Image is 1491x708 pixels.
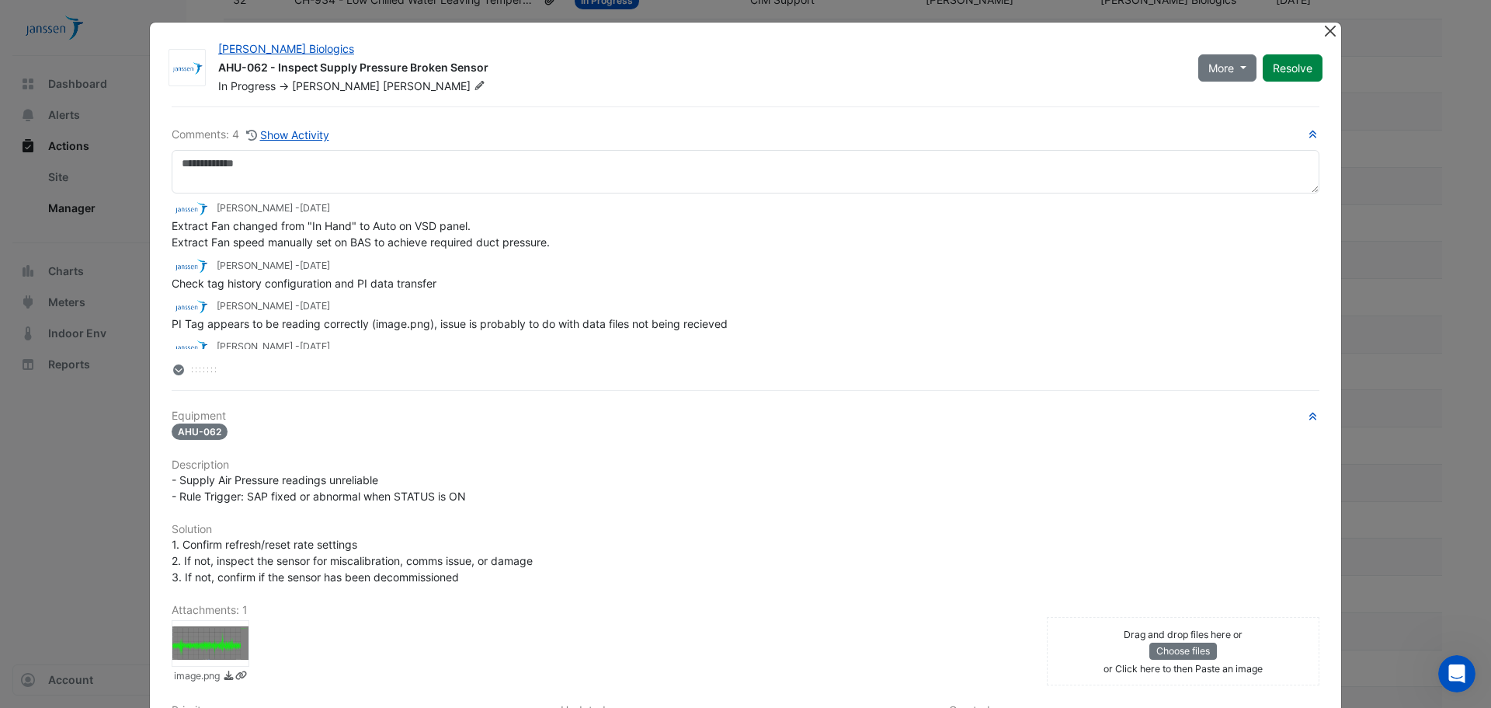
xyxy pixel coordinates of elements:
div: AHU-062 - Inspect Supply Pressure Broken Sensor [218,60,1180,78]
button: More [1198,54,1256,82]
span: -> [279,79,289,92]
span: Extract Fan changed from "In Hand" to Auto on VSD panel. Extract Fan speed manually set on BAS to... [172,219,550,249]
h6: Equipment [172,410,1319,423]
span: PI Tag appears to be reading correctly (image.png), issue is probably to do with data files not b... [172,317,728,330]
img: JnJ Janssen [172,201,210,218]
a: Copy link to clipboard [235,669,247,685]
small: or Click here to then Paste an image [1103,663,1263,675]
h6: Attachments: 1 [172,604,1319,617]
a: Download [223,669,235,685]
button: Close [1322,23,1338,39]
small: [PERSON_NAME] - [217,201,330,215]
small: [PERSON_NAME] - [217,259,330,273]
h6: Solution [172,523,1319,536]
span: 2024-09-03 12:14:56 [300,260,330,271]
button: Choose files [1149,643,1217,660]
span: AHU-062 [172,424,228,440]
div: Comments: 4 [172,126,330,144]
h6: Description [172,459,1319,472]
button: Show Activity [245,126,330,144]
a: [PERSON_NAME] Biologics [218,42,354,55]
div: image.png [172,620,249,667]
span: [PERSON_NAME] [383,78,488,94]
span: 1. Confirm refresh/reset rate settings 2. If not, inspect the sensor for miscalibration, comms is... [172,538,533,584]
span: More [1208,60,1234,76]
small: [PERSON_NAME] - [217,340,330,354]
span: In Progress [218,79,276,92]
span: 2024-07-30 09:34:11 [300,300,330,312]
img: JnJ Janssen [169,61,205,76]
small: image.png [174,669,220,685]
span: Check tag history configuration and PI data transfer [172,277,436,290]
span: 2025-05-22 08:43:30 [300,202,330,214]
button: Resolve [1263,54,1322,82]
img: JnJ Janssen [172,298,210,316]
img: JnJ Janssen [172,339,210,356]
span: - Supply Air Pressure readings unreliable - Rule Trigger: SAP fixed or abnormal when STATUS is ON [172,473,466,503]
small: Drag and drop files here or [1124,629,1242,640]
span: [PERSON_NAME] [292,79,380,92]
img: JnJ Janssen [172,257,210,274]
fa-layers: More [172,364,186,375]
small: [PERSON_NAME] - [217,299,330,313]
span: 2024-07-02 11:45:28 [300,340,330,352]
iframe: Intercom live chat [1438,655,1475,692]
